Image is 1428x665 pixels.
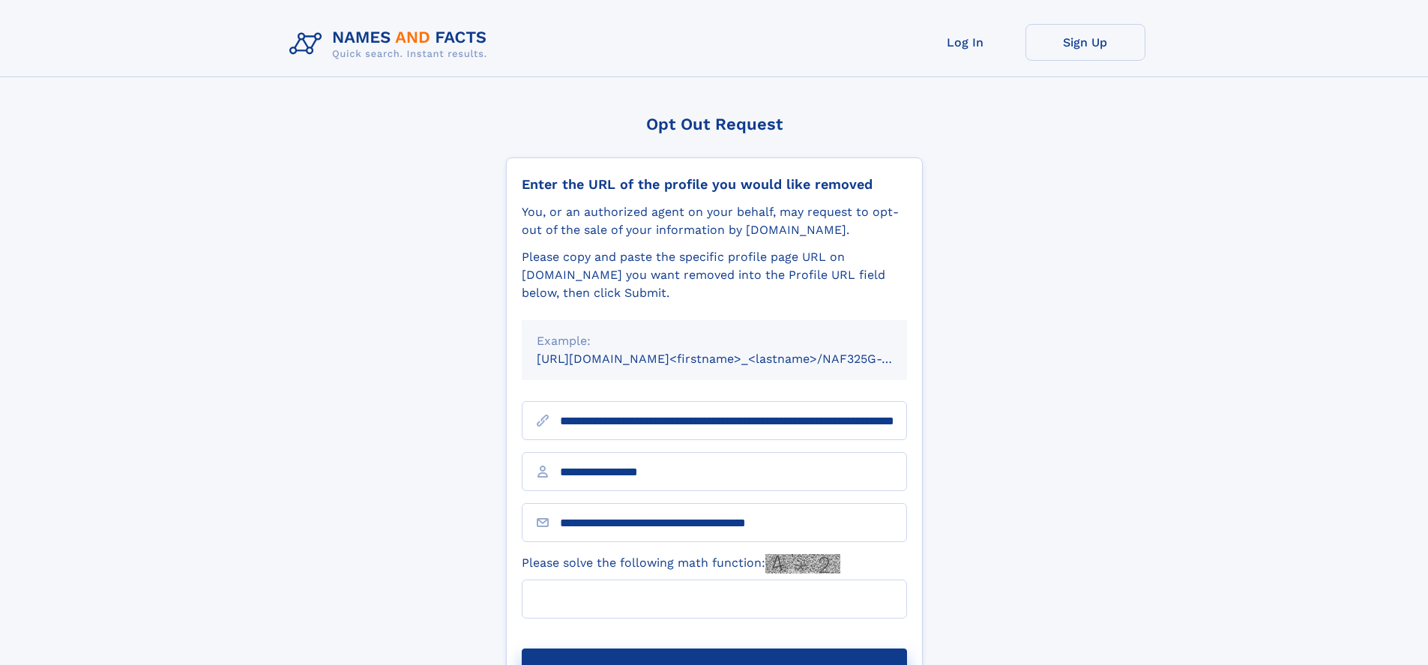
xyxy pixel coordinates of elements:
[1025,24,1145,61] a: Sign Up
[506,115,923,133] div: Opt Out Request
[522,203,907,239] div: You, or an authorized agent on your behalf, may request to opt-out of the sale of your informatio...
[522,554,840,574] label: Please solve the following math function:
[522,248,907,302] div: Please copy and paste the specific profile page URL on [DOMAIN_NAME] you want removed into the Pr...
[522,176,907,193] div: Enter the URL of the profile you would like removed
[906,24,1025,61] a: Log In
[537,332,892,350] div: Example:
[283,24,499,64] img: Logo Names and Facts
[537,352,936,366] small: [URL][DOMAIN_NAME]<firstname>_<lastname>/NAF325G-xxxxxxxx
